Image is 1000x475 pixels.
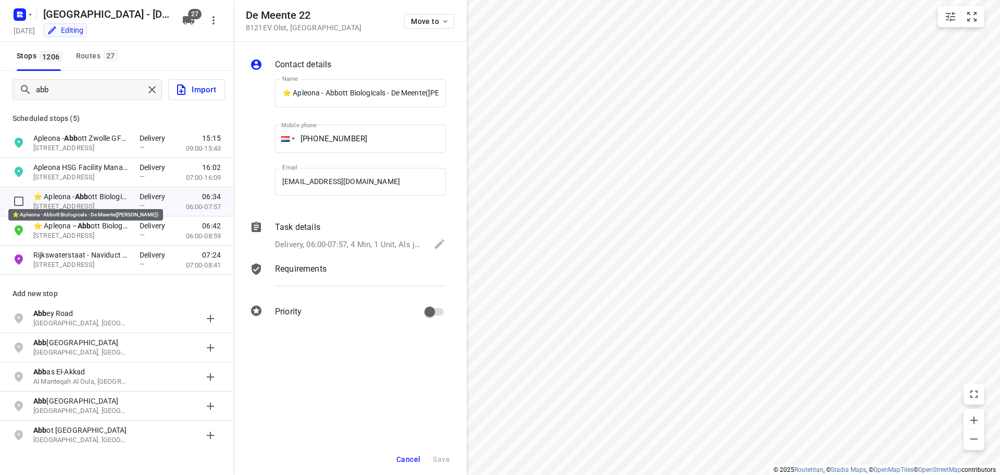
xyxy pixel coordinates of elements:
[33,338,46,347] b: Abb
[246,9,361,21] h5: De Meente 22
[33,348,129,358] p: [GEOGRAPHIC_DATA], [GEOGRAPHIC_DATA]
[250,221,446,252] div: Task detailsDelivery, 06:00-07:57, 4 Min, 1 Unit, Als je een afdeling niet kunt vinden altijd bel...
[33,133,129,143] p: Apleona - Abbott Zwolle GFO(Maurice Ensing)
[140,162,171,173] p: Delivery
[33,368,46,376] b: Abb
[33,406,129,416] p: [GEOGRAPHIC_DATA], [GEOGRAPHIC_DATA], [GEOGRAPHIC_DATA]
[938,6,984,27] div: small contained button group
[246,23,361,32] p: 8121EV Olst , [GEOGRAPHIC_DATA]
[12,287,221,300] p: Add new stop
[78,222,91,230] b: Abb
[281,123,317,128] label: Mobile phone
[33,173,129,182] p: Katwolderweg 17, 8041AC, Zwolle, NL
[275,263,327,275] p: Requirements
[250,263,446,294] div: Requirements
[396,455,420,464] span: Cancel
[433,238,446,250] svg: Edit
[33,231,129,241] p: [STREET_ADDRESS]
[873,466,914,473] a: OpenMapTiles
[250,58,446,73] div: Contact details
[202,221,221,231] span: 06:42
[186,260,221,271] p: 07:00-08:41
[140,260,145,268] span: —
[33,367,129,377] p: as El-Akkad
[33,337,129,348] p: [GEOGRAPHIC_DATA]
[275,239,423,251] p: Delivery, 06:00-07:57, 4 Min, 1 Unit, Als je een afdeling niet kunt vinden altijd bellen naar Bur...
[17,50,66,63] span: Stops
[40,51,63,62] span: 1206
[175,83,216,96] span: Import
[162,79,225,100] a: Import
[918,466,961,473] a: OpenStreetMap
[76,50,121,63] div: Routes
[36,82,144,98] input: Add or search stops
[186,231,221,241] p: 06:00-08:59
[404,14,454,29] button: Move to
[33,143,129,153] p: Grote Voort 247, 8041BL, Zwolle, NL
[33,435,129,445] p: Venice, Californië, Verenigde Staten
[392,450,424,469] button: Cancel
[33,396,129,406] p: [GEOGRAPHIC_DATA]
[275,125,295,153] div: Netherlands: + 31
[202,133,221,143] span: 15:15
[186,173,221,183] p: 07:00-16:09
[140,250,171,260] p: Delivery
[275,125,446,153] input: 1 (702) 123-4567
[33,221,129,231] p: ⭐ Apleona – Abbott Biologicals Olst(Burak Kocak)
[9,25,39,36] h5: Project date
[186,143,221,154] p: 09:00-15:43
[188,9,202,19] span: 27
[773,466,996,473] li: © 2025 , © , © © contributors
[33,250,129,260] p: Rijkswaterstaat - Naviduct Krabbersgat(Arthur Zijlstra)
[961,6,982,27] button: Fit zoom
[33,260,129,270] p: Markerwaarddijk 98, 8242PM, Lelystad, NL
[33,377,129,387] p: Al Manteqah Al Oula, Nasr City, Egypte
[104,50,118,60] span: 27
[275,306,302,318] p: Priority
[140,191,171,202] p: Delivery
[794,466,823,473] a: Routetitan
[75,192,88,201] b: Abb
[33,397,46,405] b: Abb
[140,143,145,151] span: —
[140,202,145,210] span: —
[140,173,145,180] span: —
[178,10,199,31] button: 27
[140,231,145,239] span: —
[33,191,129,202] p: ⭐ Apleona - ott Biologicals - De Meente([PERSON_NAME])
[275,58,331,71] p: Contact details
[33,426,46,434] b: Abb
[140,221,171,231] p: Delivery
[202,191,221,202] span: 06:34
[33,202,129,212] p: De Meente 22, 8121EV, Olst, NL
[831,466,866,473] a: Stadia Maps
[12,112,221,125] p: Scheduled stops ( 5 )
[33,308,129,319] p: ey Road
[33,309,46,318] b: Abb
[275,221,320,234] p: Task details
[411,17,449,26] span: Move to
[39,6,174,22] h5: Rename
[202,162,221,173] span: 16:02
[64,134,77,142] b: Abb
[33,162,129,173] p: Apleona HSG Facility Management BV - Abbott - Zwolle(Dyon Bruins)
[33,319,129,328] p: [GEOGRAPHIC_DATA], [GEOGRAPHIC_DATA]
[940,6,961,27] button: Map settings
[47,25,83,35] div: You are currently in edit mode.
[8,191,29,212] span: Select
[202,250,221,260] span: 07:24
[140,133,171,143] p: Delivery
[33,425,129,435] p: ot [GEOGRAPHIC_DATA]
[186,202,221,212] p: 06:00-07:57
[168,79,225,100] button: Import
